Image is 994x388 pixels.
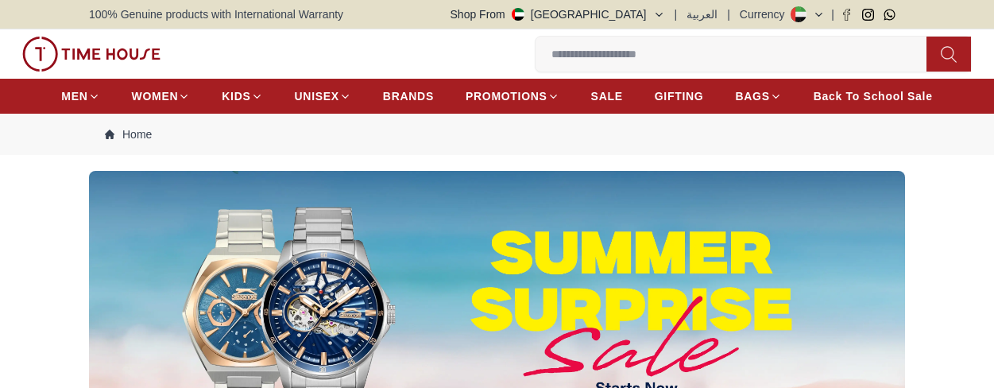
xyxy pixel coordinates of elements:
span: Back To School Sale [814,88,933,104]
div: Currency [740,6,791,22]
span: | [831,6,834,22]
span: MEN [61,88,87,104]
a: Facebook [841,9,853,21]
a: WOMEN [132,82,191,111]
button: العربية [687,6,717,22]
span: | [727,6,730,22]
button: Shop From[GEOGRAPHIC_DATA] [451,6,665,22]
span: WOMEN [132,88,179,104]
span: BRANDS [383,88,434,104]
a: Back To School Sale [814,82,933,111]
a: Whatsapp [884,9,895,21]
a: MEN [61,82,99,111]
span: UNISEX [295,88,339,104]
span: 100% Genuine products with International Warranty [89,6,343,22]
span: GIFTING [655,88,704,104]
a: GIFTING [655,82,704,111]
img: United Arab Emirates [512,8,524,21]
span: BAGS [735,88,769,104]
a: Home [105,126,152,142]
img: ... [22,37,161,72]
a: SALE [591,82,623,111]
a: KIDS [222,82,262,111]
a: Instagram [862,9,874,21]
span: KIDS [222,88,250,104]
span: | [675,6,678,22]
span: SALE [591,88,623,104]
a: BAGS [735,82,781,111]
a: PROMOTIONS [466,82,559,111]
nav: Breadcrumb [89,114,905,155]
span: PROMOTIONS [466,88,547,104]
a: BRANDS [383,82,434,111]
a: UNISEX [295,82,351,111]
